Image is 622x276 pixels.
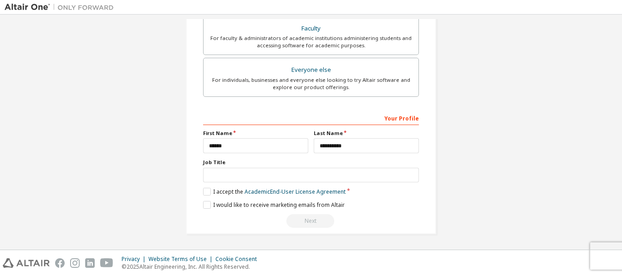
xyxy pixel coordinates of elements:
label: I accept the [203,188,346,196]
div: Faculty [209,22,413,35]
div: For individuals, businesses and everyone else looking to try Altair software and explore our prod... [209,76,413,91]
a: Academic End-User License Agreement [245,188,346,196]
div: Cookie Consent [215,256,262,263]
label: Job Title [203,159,419,166]
div: For faculty & administrators of academic institutions administering students and accessing softwa... [209,35,413,49]
label: Last Name [314,130,419,137]
div: Read and acccept EULA to continue [203,214,419,228]
img: Altair One [5,3,118,12]
img: facebook.svg [55,258,65,268]
div: Everyone else [209,64,413,76]
img: instagram.svg [70,258,80,268]
label: First Name [203,130,308,137]
img: linkedin.svg [85,258,95,268]
img: youtube.svg [100,258,113,268]
div: Website Terms of Use [148,256,215,263]
div: Privacy [122,256,148,263]
img: altair_logo.svg [3,258,50,268]
label: I would like to receive marketing emails from Altair [203,201,345,209]
p: © 2025 Altair Engineering, Inc. All Rights Reserved. [122,263,262,271]
div: Your Profile [203,110,419,125]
